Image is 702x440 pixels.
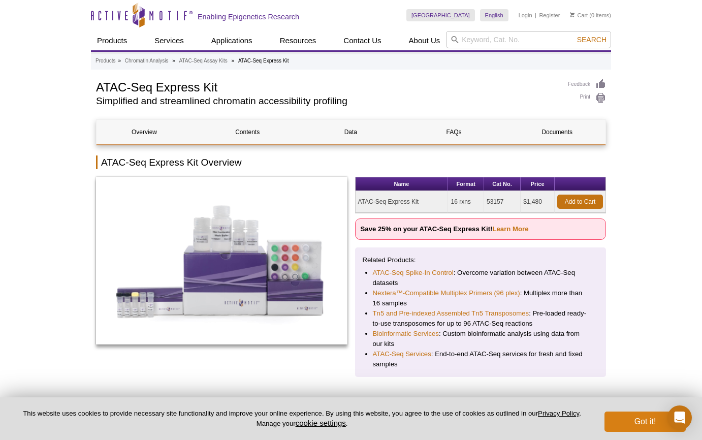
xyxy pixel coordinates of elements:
[484,191,521,213] td: 53157
[521,191,555,213] td: $1,480
[125,56,169,66] a: Chromatin Analysis
[96,155,606,169] h2: ATAC-Seq Express Kit Overview
[521,177,555,191] th: Price
[568,79,606,90] a: Feedback
[604,412,686,432] button: Got it!
[373,268,454,278] a: ATAC-Seq Spike-In Control
[238,58,289,64] li: ATAC-Seq Express Kit
[96,177,347,344] img: ATAC-Seq Express Kit
[356,177,449,191] th: Name
[373,329,589,349] li: : Custom bioinformatic analysis using data from our kits
[337,31,387,50] a: Contact Us
[577,36,607,44] span: Search
[570,12,588,19] a: Cart
[403,31,446,50] a: About Us
[373,288,589,308] li: : Multiplex more than 16 samples
[95,56,115,66] a: Products
[480,9,508,21] a: English
[373,329,439,339] a: Bioinformatic Services
[539,12,560,19] a: Register
[509,120,605,144] a: Documents
[557,195,603,209] a: Add to Cart
[91,31,133,50] a: Products
[448,177,484,191] th: Format
[274,31,323,50] a: Resources
[303,120,398,144] a: Data
[172,58,175,64] li: »
[492,225,528,233] a: Learn More
[667,405,692,430] div: Open Intercom Messenger
[148,31,190,50] a: Services
[179,56,228,66] a: ATAC-Seq Assay Kits
[406,120,502,144] a: FAQs
[373,288,520,298] a: Nextera™-Compatible Multiplex Primers (96 plex)
[373,308,529,319] a: Tn5 and Pre-indexed Assembled Tn5 Transposomes
[538,410,579,417] a: Privacy Policy
[568,92,606,104] a: Print
[363,255,599,265] p: Related Products:
[484,177,521,191] th: Cat No.
[373,349,431,359] a: ATAC-Seq Services
[96,79,558,94] h1: ATAC-Seq Express Kit
[198,12,299,21] h2: Enabling Epigenetics Research
[448,191,484,213] td: 16 rxns
[205,31,259,50] a: Applications
[373,268,589,288] li: : Overcome variation between ATAC-Seq datasets
[373,349,589,369] li: : End-to-end ATAC-Seq services for fresh and fixed samples
[96,97,558,106] h2: Simplified and streamlined chromatin accessibility profiling
[574,35,610,44] button: Search
[570,9,611,21] li: (0 items)
[361,225,529,233] strong: Save 25% on your ATAC-Seq Express Kit!
[535,9,536,21] li: |
[118,58,121,64] li: »
[406,9,475,21] a: [GEOGRAPHIC_DATA]
[356,191,449,213] td: ATAC-Seq Express Kit
[519,12,532,19] a: Login
[232,58,235,64] li: »
[570,12,575,17] img: Your Cart
[446,31,611,48] input: Keyword, Cat. No.
[373,308,589,329] li: : Pre-loaded ready-to-use transposomes for up to 96 ATAC-Seq reactions
[200,120,295,144] a: Contents
[97,120,192,144] a: Overview
[16,409,588,428] p: This website uses cookies to provide necessary site functionality and improve your online experie...
[296,419,346,427] button: cookie settings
